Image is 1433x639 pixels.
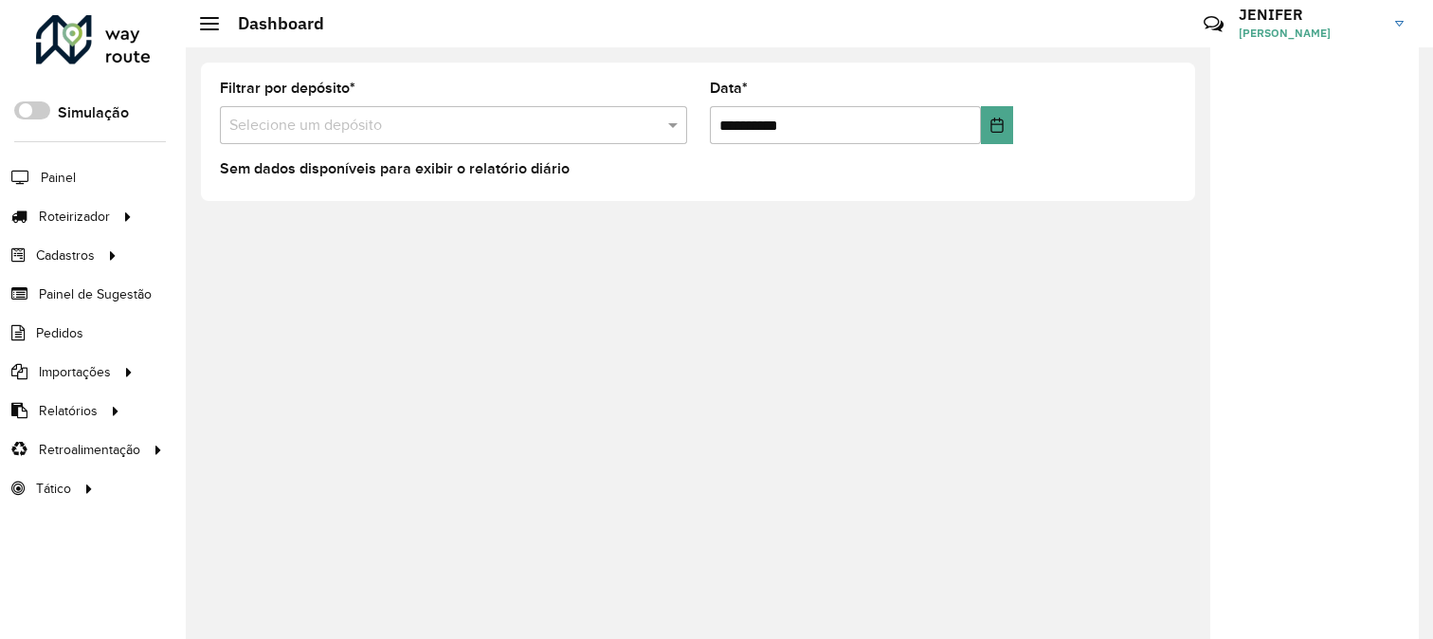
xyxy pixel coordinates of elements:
[39,440,140,460] span: Retroalimentação
[41,168,76,188] span: Painel
[39,362,111,382] span: Importações
[981,106,1013,144] button: Choose Date
[36,323,83,343] span: Pedidos
[710,77,748,100] label: Data
[219,13,324,34] h2: Dashboard
[39,284,152,304] span: Painel de Sugestão
[220,157,570,180] label: Sem dados disponíveis para exibir o relatório diário
[1239,6,1381,24] h3: JENIFER
[220,77,355,100] label: Filtrar por depósito
[39,207,110,227] span: Roteirizador
[36,479,71,499] span: Tático
[39,401,98,421] span: Relatórios
[1239,25,1381,42] span: [PERSON_NAME]
[36,246,95,265] span: Cadastros
[58,101,129,124] label: Simulação
[1193,4,1234,45] a: Contato Rápido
